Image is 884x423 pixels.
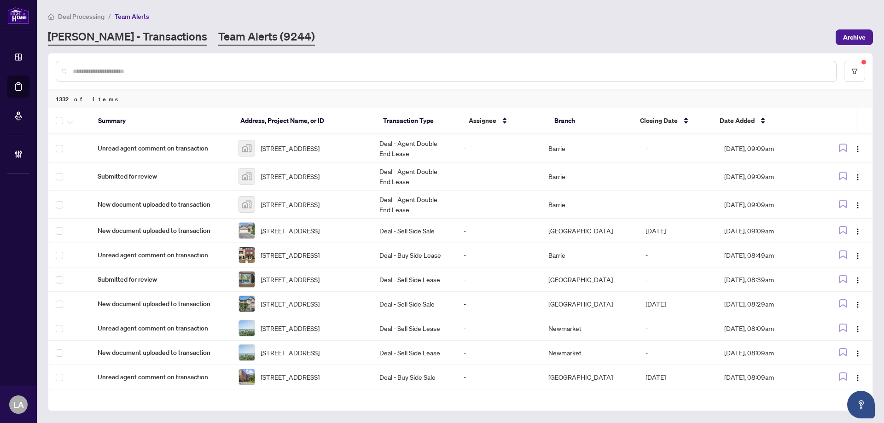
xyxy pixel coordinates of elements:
img: thumbnail-img [239,369,255,385]
th: Date Added [712,108,815,134]
td: [DATE], 08:09am [717,316,818,341]
span: [STREET_ADDRESS] [261,171,320,181]
td: [DATE], 09:09am [717,219,818,243]
td: - [456,134,541,162]
img: Logo [854,252,861,260]
span: [STREET_ADDRESS] [261,226,320,236]
img: Logo [854,325,861,333]
img: thumbnail-img [239,223,255,238]
td: [DATE], 08:09am [717,365,818,389]
th: Assignee [461,108,547,134]
td: Barrie [541,191,638,219]
td: [GEOGRAPHIC_DATA] [541,292,638,316]
img: Logo [854,228,861,235]
td: Barrie [541,243,638,267]
td: Deal - Sell Side Lease [372,316,457,341]
span: home [48,13,54,20]
td: - [456,316,541,341]
td: Deal - Agent Double End Lease [372,191,457,219]
th: Branch [547,108,633,134]
span: New document uploaded to transaction [98,199,224,209]
button: Logo [850,345,865,360]
span: filter [851,68,858,75]
button: Logo [850,169,865,184]
td: [DATE], 09:09am [717,134,818,162]
td: Deal - Buy Side Lease [372,243,457,267]
a: [PERSON_NAME] - Transactions [48,29,207,46]
td: Deal - Agent Double End Lease [372,162,457,191]
img: Logo [854,374,861,382]
td: [DATE], 09:09am [717,191,818,219]
span: LA [13,398,24,411]
th: Address, Project Name, or ID [233,108,376,134]
button: Logo [850,141,865,156]
img: thumbnail-img [239,272,255,287]
td: Deal - Buy Side Sale [372,365,457,389]
a: Team Alerts (9244) [218,29,315,46]
button: Logo [850,296,865,311]
th: Summary [91,108,233,134]
span: [STREET_ADDRESS] [261,299,320,309]
td: - [638,191,717,219]
button: filter [844,61,865,82]
td: - [456,365,541,389]
li: / [108,11,111,22]
td: Deal - Sell Side Sale [372,219,457,243]
td: [GEOGRAPHIC_DATA] [541,267,638,292]
span: Unread agent comment on transaction [98,372,224,382]
td: [DATE] [638,365,717,389]
span: New document uploaded to transaction [98,299,224,309]
img: thumbnail-img [239,197,255,212]
span: Date Added [720,116,755,126]
td: - [638,341,717,365]
button: Logo [850,272,865,287]
span: Submitted for review [98,274,224,284]
td: - [456,292,541,316]
span: Deal Processing [58,12,105,21]
img: Logo [854,145,861,153]
td: [DATE], 08:39am [717,267,818,292]
span: Unread agent comment on transaction [98,143,224,153]
td: - [638,243,717,267]
span: [STREET_ADDRESS] [261,199,320,209]
td: - [456,162,541,191]
td: - [638,134,717,162]
td: [DATE], 09:09am [717,162,818,191]
td: - [638,162,717,191]
td: - [638,267,717,292]
td: Deal - Sell Side Sale [372,292,457,316]
span: Assignee [469,116,496,126]
td: Deal - Sell Side Lease [372,341,457,365]
img: Logo [854,277,861,284]
td: [GEOGRAPHIC_DATA] [541,219,638,243]
span: [STREET_ADDRESS] [261,250,320,260]
td: Newmarket [541,341,638,365]
span: [STREET_ADDRESS] [261,274,320,284]
span: Closing Date [640,116,678,126]
img: thumbnail-img [239,247,255,263]
img: logo [7,7,29,24]
td: Deal - Agent Double End Lease [372,134,457,162]
button: Logo [850,223,865,238]
img: Logo [854,202,861,209]
img: Logo [854,350,861,357]
td: - [456,267,541,292]
button: Open asap [847,391,875,418]
img: thumbnail-img [239,296,255,312]
th: Closing Date [633,108,712,134]
td: - [456,191,541,219]
td: Newmarket [541,316,638,341]
img: Logo [854,301,861,308]
span: Submitted for review [98,171,224,181]
td: [GEOGRAPHIC_DATA] [541,365,638,389]
td: [DATE] [638,292,717,316]
td: [DATE] [638,219,717,243]
th: Transaction Type [376,108,461,134]
button: Logo [850,197,865,212]
img: thumbnail-img [239,140,255,156]
img: thumbnail-img [239,345,255,360]
button: Archive [836,29,873,45]
button: Logo [850,248,865,262]
span: Unread agent comment on transaction [98,323,224,333]
td: Barrie [541,162,638,191]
